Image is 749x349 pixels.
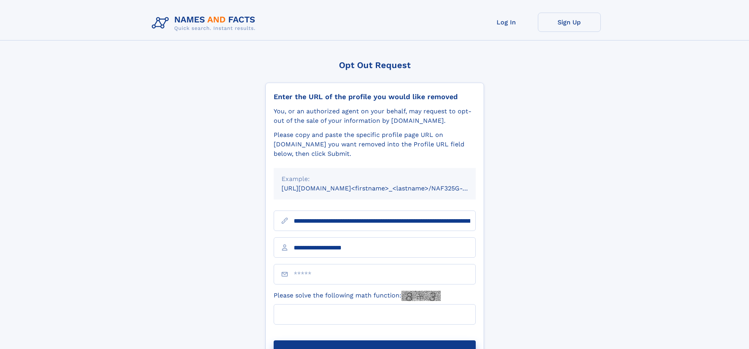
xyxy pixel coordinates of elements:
[149,13,262,34] img: Logo Names and Facts
[265,60,484,70] div: Opt Out Request
[274,130,476,159] div: Please copy and paste the specific profile page URL on [DOMAIN_NAME] you want removed into the Pr...
[475,13,538,32] a: Log In
[538,13,601,32] a: Sign Up
[274,107,476,126] div: You, or an authorized agent on your behalf, may request to opt-out of the sale of your informatio...
[282,174,468,184] div: Example:
[274,291,441,301] label: Please solve the following math function:
[282,185,491,192] small: [URL][DOMAIN_NAME]<firstname>_<lastname>/NAF325G-xxxxxxxx
[274,92,476,101] div: Enter the URL of the profile you would like removed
